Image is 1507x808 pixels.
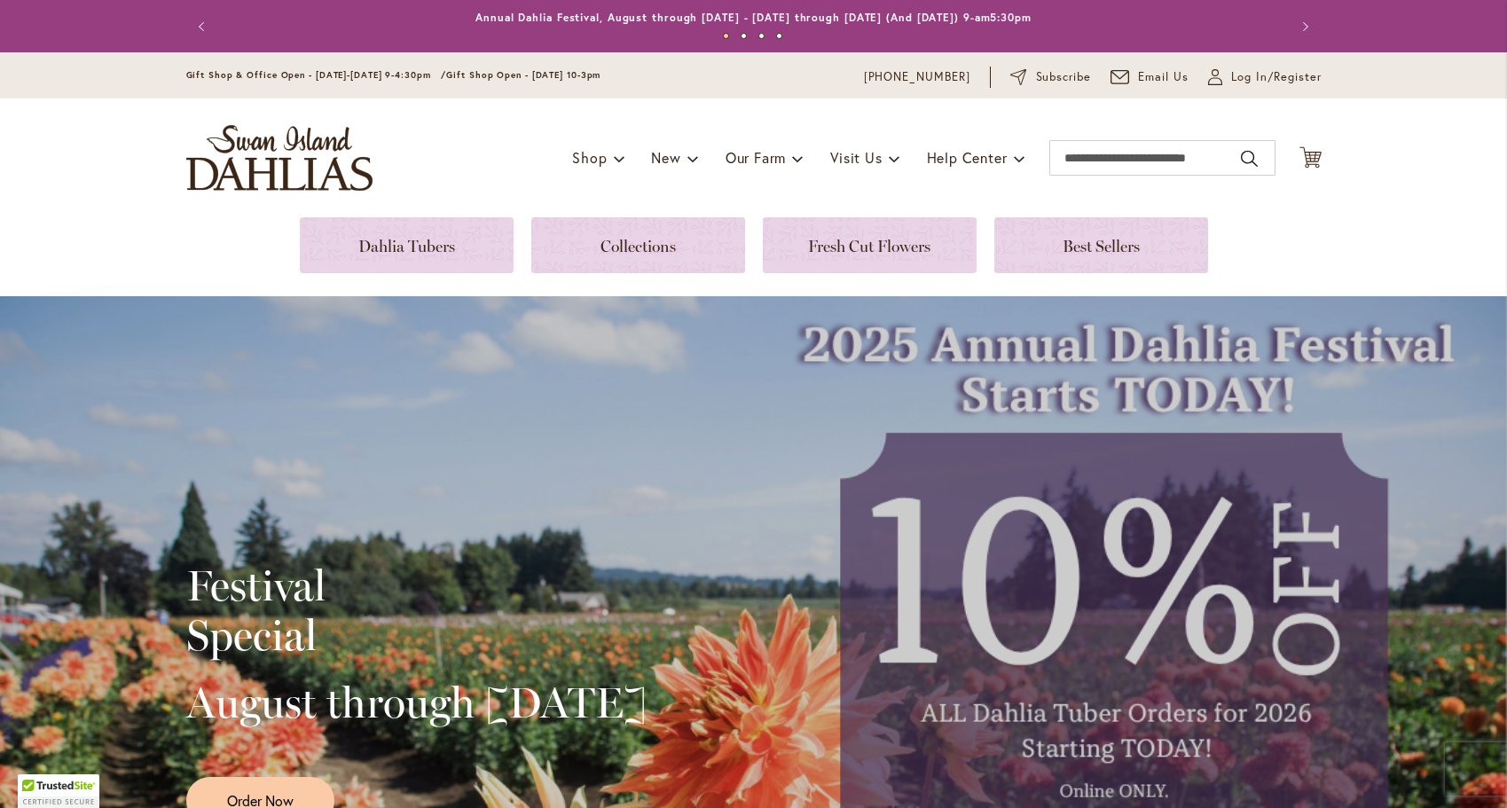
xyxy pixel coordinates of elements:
[186,9,222,44] button: Previous
[186,678,647,727] h2: August through [DATE]
[1036,68,1092,86] span: Subscribe
[1231,68,1322,86] span: Log In/Register
[741,33,747,39] button: 2 of 4
[475,11,1032,24] a: Annual Dahlia Festival, August through [DATE] - [DATE] through [DATE] (And [DATE]) 9-am5:30pm
[927,148,1008,167] span: Help Center
[186,69,447,81] span: Gift Shop & Office Open - [DATE]-[DATE] 9-4:30pm /
[1111,68,1189,86] a: Email Us
[186,561,647,660] h2: Festival Special
[723,33,729,39] button: 1 of 4
[572,148,607,167] span: Shop
[776,33,782,39] button: 4 of 4
[1208,68,1322,86] a: Log In/Register
[1010,68,1091,86] a: Subscribe
[864,68,971,86] a: [PHONE_NUMBER]
[651,148,680,167] span: New
[1138,68,1189,86] span: Email Us
[186,125,373,191] a: store logo
[446,69,600,81] span: Gift Shop Open - [DATE] 10-3pm
[1286,9,1322,44] button: Next
[830,148,882,167] span: Visit Us
[758,33,765,39] button: 3 of 4
[726,148,786,167] span: Our Farm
